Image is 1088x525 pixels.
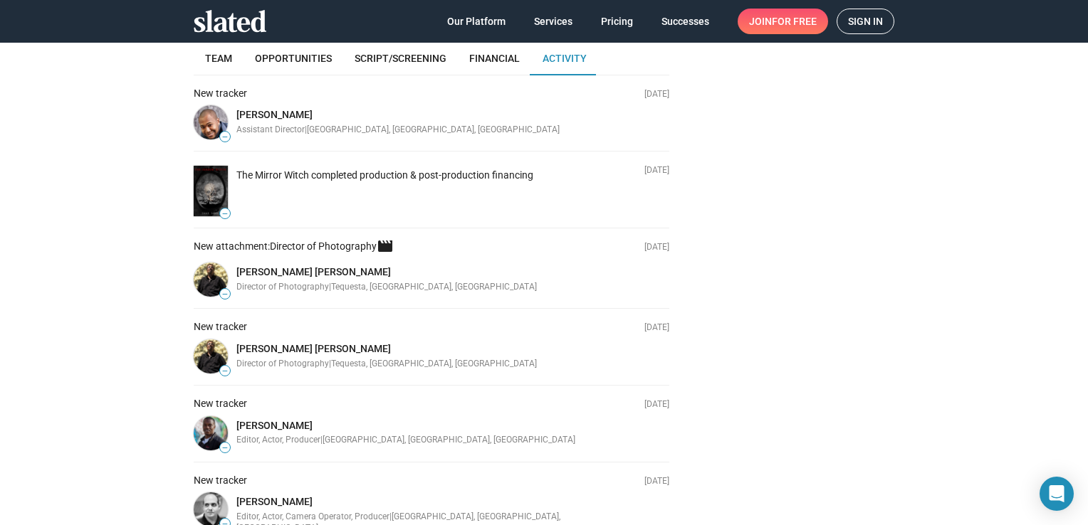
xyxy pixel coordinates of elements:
a: Financial [458,41,531,75]
a: Sign in [837,9,894,34]
p: [DATE] [644,399,669,410]
img: Ita Udo-Ema [194,416,228,450]
p: [DATE] [644,89,669,100]
mat-icon: movie [377,245,394,262]
div: Assistant Director | [GEOGRAPHIC_DATA], [GEOGRAPHIC_DATA], [GEOGRAPHIC_DATA] [236,124,609,136]
a: Opportunities [244,41,343,75]
a: [PERSON_NAME] [236,109,313,120]
div: Director of Photography | Tequesta, [GEOGRAPHIC_DATA], [GEOGRAPHIC_DATA] [236,359,609,370]
span: Team [205,53,232,64]
div: New tracker [194,320,609,334]
span: — [220,210,230,218]
a: [PERSON_NAME] [PERSON_NAME] [236,343,391,354]
a: Successes [650,9,721,34]
p: [DATE] [644,165,669,176]
span: — [220,367,230,375]
a: Tyrell Taylor [191,102,231,142]
div: Director of Photography | Tequesta, [GEOGRAPHIC_DATA], [GEOGRAPHIC_DATA] [236,282,609,293]
div: New tracker [194,474,609,487]
a: [PERSON_NAME] [236,420,313,431]
a: [PERSON_NAME] [PERSON_NAME] [236,266,391,277]
div: The Mirror Witch completed production & post-production financing [236,169,533,182]
img: Shaw Burrows [194,339,228,373]
a: Our Platform [436,9,517,34]
a: Team [194,41,244,75]
span: — [220,290,230,298]
span: Successes [661,9,709,34]
a: Joinfor free [738,9,828,34]
span: Join [749,9,817,34]
p: [DATE] [644,322,669,334]
p: [DATE] [644,242,669,253]
span: Activity [543,53,587,64]
span: Services [534,9,572,34]
a: Services [523,9,584,34]
a: Script/Screening [343,41,458,75]
a: Activity [531,41,598,75]
span: Sign in [848,9,883,33]
a: Ita Udo-Ema [191,413,231,453]
span: for free [772,9,817,34]
div: New tracker [194,397,609,410]
img: Shaw Burrows [194,262,228,297]
a: Shaw Burrows [191,336,231,376]
div: Open Intercom Messenger [1040,477,1074,511]
img: Tyrell Taylor [194,105,228,139]
span: Financial [469,53,520,64]
span: Director of Photography [270,240,399,252]
div: New tracker [194,87,609,100]
span: — [220,444,230,452]
span: Opportunities [255,53,332,64]
a: [PERSON_NAME] [236,496,313,507]
span: Our Platform [447,9,506,34]
div: New attachment: [194,240,609,257]
span: — [220,133,230,141]
span: Script/Screening [355,53,446,64]
a: Shaw Burrows [191,260,231,299]
span: Pricing [601,9,633,34]
a: Pricing [590,9,644,34]
p: [DATE] [644,476,669,487]
div: Editor, Actor, Producer | [GEOGRAPHIC_DATA], [GEOGRAPHIC_DATA], [GEOGRAPHIC_DATA] [236,435,609,446]
img: The Mirror Witch [194,166,228,216]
